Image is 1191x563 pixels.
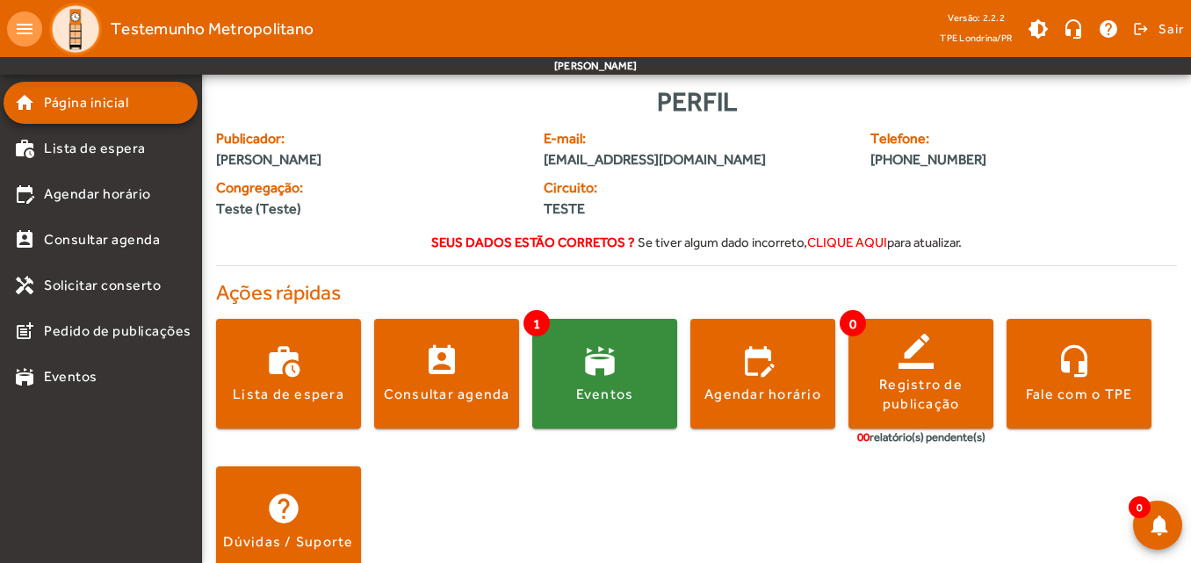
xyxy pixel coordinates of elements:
[216,319,361,429] button: Lista de espera
[216,177,523,198] span: Congregação:
[223,532,353,552] div: Dúvidas / Suporte
[704,385,821,404] div: Agendar horário
[1026,385,1133,404] div: Fale com o TPE
[523,310,550,336] span: 1
[14,275,35,296] mat-icon: handyman
[44,366,97,387] span: Eventos
[638,235,962,249] span: Se tiver algum dado incorreto, para atualizar.
[14,229,35,250] mat-icon: perm_contact_calendar
[14,366,35,387] mat-icon: stadium
[7,11,42,47] mat-icon: menu
[14,92,35,113] mat-icon: home
[1007,319,1151,429] button: Fale com o TPE
[848,375,993,415] div: Registro de publicação
[44,138,146,159] span: Lista de espera
[44,184,151,205] span: Agendar horário
[431,235,635,249] strong: Seus dados estão corretos ?
[216,149,523,170] span: [PERSON_NAME]
[49,3,102,55] img: Logo TPE
[940,7,1012,29] div: Versão: 2.2.2
[216,128,523,149] span: Publicador:
[216,82,1177,121] div: Perfil
[1129,496,1151,518] span: 0
[384,385,510,404] div: Consultar agenda
[14,321,35,342] mat-icon: post_add
[44,321,191,342] span: Pedido de publicações
[807,235,887,249] span: clique aqui
[544,149,850,170] span: [EMAIL_ADDRESS][DOMAIN_NAME]
[14,184,35,205] mat-icon: edit_calendar
[1130,16,1184,42] button: Sair
[848,319,993,429] button: Registro de publicação
[870,149,1095,170] span: [PHONE_NUMBER]
[44,275,161,296] span: Solicitar conserto
[216,198,301,220] span: Teste (Teste)
[857,430,870,444] span: 00
[544,128,850,149] span: E-mail:
[233,385,344,404] div: Lista de espera
[374,319,519,429] button: Consultar agenda
[111,15,314,43] span: Testemunho Metropolitano
[544,198,686,220] span: TESTE
[857,429,985,446] div: relatório(s) pendente(s)
[14,138,35,159] mat-icon: work_history
[690,319,835,429] button: Agendar horário
[840,310,866,336] span: 0
[544,177,686,198] span: Circuito:
[44,92,128,113] span: Página inicial
[216,280,1177,306] h4: Ações rápidas
[42,3,314,55] a: Testemunho Metropolitano
[870,128,1095,149] span: Telefone:
[44,229,160,250] span: Consultar agenda
[1159,15,1184,43] span: Sair
[532,319,677,429] button: Eventos
[576,385,634,404] div: Eventos
[940,29,1012,47] span: TPE Londrina/PR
